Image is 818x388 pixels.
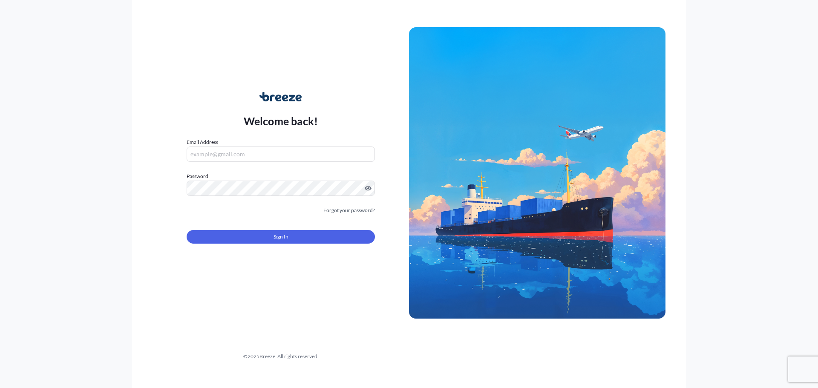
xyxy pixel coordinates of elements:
img: Ship illustration [409,27,665,319]
input: example@gmail.com [187,147,375,162]
label: Password [187,172,375,181]
label: Email Address [187,138,218,147]
p: Welcome back! [244,114,318,128]
button: Show password [365,185,372,192]
div: © 2025 Breeze. All rights reserved. [153,352,409,361]
span: Sign In [274,233,288,241]
a: Forgot your password? [323,206,375,215]
button: Sign In [187,230,375,244]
